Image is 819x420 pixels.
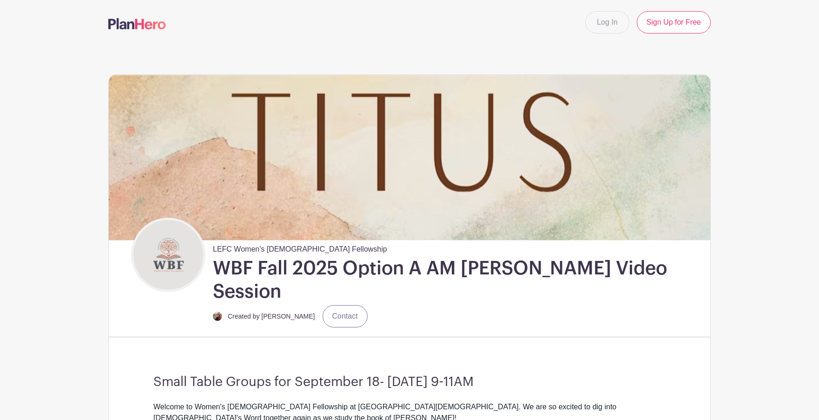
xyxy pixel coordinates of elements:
[213,240,387,255] span: LEFC Women's [DEMOGRAPHIC_DATA] Fellowship
[213,257,707,303] h1: WBF Fall 2025 Option A AM [PERSON_NAME] Video Session
[213,312,222,321] img: 1FBAD658-73F6-4E4B-B59F-CB0C05CD4BD1.jpeg
[323,305,368,327] a: Contact
[133,220,203,290] img: WBF%20LOGO.png
[585,11,629,33] a: Log In
[637,11,711,33] a: Sign Up for Free
[109,75,710,240] img: Website%20-%20coming%20soon.png
[228,313,315,320] small: Created by [PERSON_NAME]
[108,18,166,29] img: logo-507f7623f17ff9eddc593b1ce0a138ce2505c220e1c5a4e2b4648c50719b7d32.svg
[153,374,666,390] h3: Small Table Groups for September 18- [DATE] 9-11AM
